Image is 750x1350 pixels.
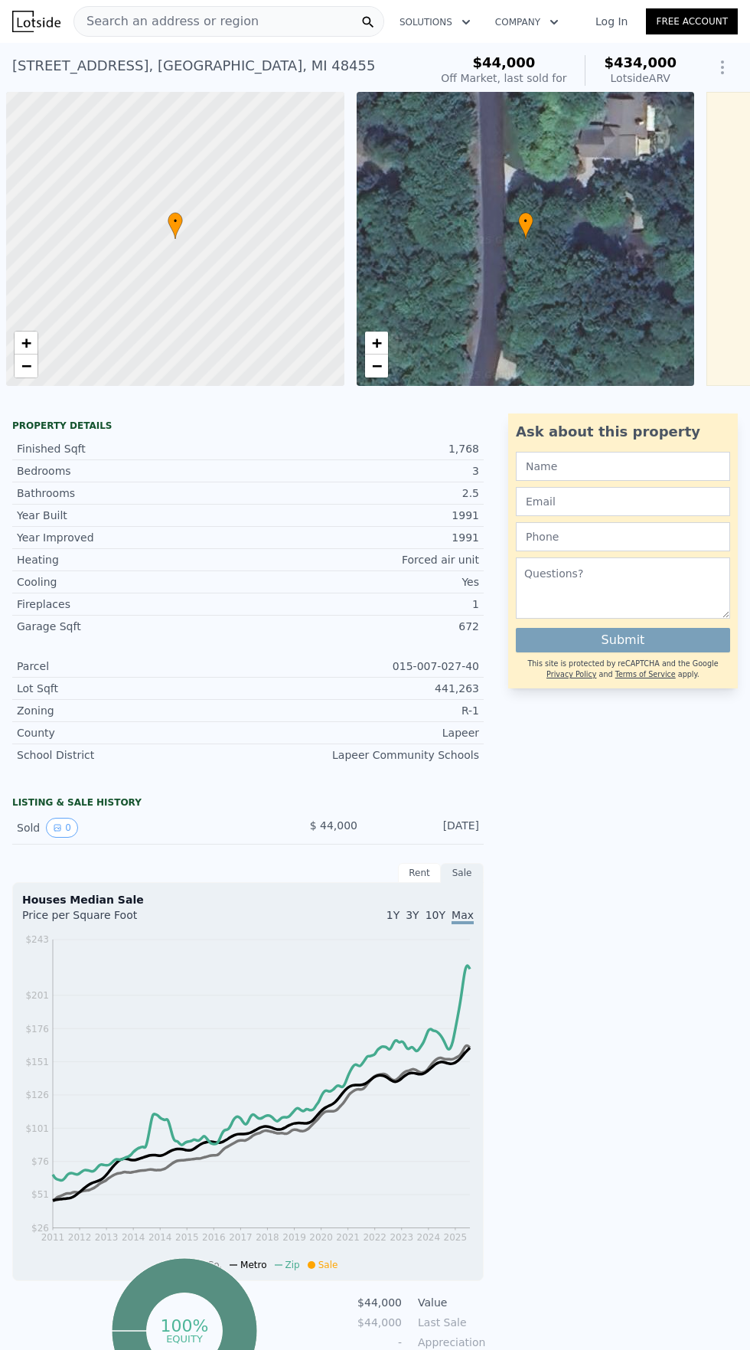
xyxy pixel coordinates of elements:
div: Property details [12,420,484,432]
input: Phone [516,522,730,551]
div: 1,768 [248,441,479,456]
div: County [17,725,248,740]
tspan: 2015 [175,1232,199,1243]
div: Bathrooms [17,485,248,501]
tspan: 2013 [95,1232,119,1243]
tspan: $51 [31,1189,49,1200]
button: Show Options [707,52,738,83]
a: Terms of Service [615,670,676,678]
span: − [371,356,381,375]
button: Submit [516,628,730,652]
div: Forced air unit [248,552,479,567]
div: Zoning [17,703,248,718]
button: Company [483,8,571,36]
div: Yes [248,574,479,590]
div: [DATE] [370,818,479,838]
div: Lotside ARV [604,70,677,86]
tspan: $126 [25,1090,49,1100]
div: Year Improved [17,530,248,545]
span: 3Y [406,909,419,921]
span: • [518,214,533,228]
div: 441,263 [248,681,479,696]
div: 1991 [248,508,479,523]
tspan: $201 [25,990,49,1001]
div: 1 [248,597,479,612]
div: 1991 [248,530,479,545]
td: Value [415,1294,484,1311]
tspan: 2014 [148,1232,172,1243]
tspan: 2017 [229,1232,253,1243]
span: + [371,333,381,352]
tspan: $151 [25,1057,49,1067]
tspan: 2024 [417,1232,441,1243]
a: Privacy Policy [546,670,596,678]
div: • [518,212,533,239]
div: Heating [17,552,248,567]
div: Off Market, last sold for [441,70,566,86]
span: − [21,356,31,375]
tspan: 2025 [444,1232,468,1243]
td: $44,000 [357,1314,403,1331]
div: Lapeer Community Schools [248,747,479,763]
div: School District [17,747,248,763]
div: 672 [248,619,479,634]
div: 015-007-027-40 [248,659,479,674]
tspan: $243 [25,934,49,945]
tspan: equity [166,1332,203,1344]
button: View historical data [46,818,78,838]
a: Zoom out [365,355,388,378]
span: 1Y [386,909,399,921]
div: Lot Sqft [17,681,248,696]
tspan: 2014 [122,1232,145,1243]
tspan: 2022 [363,1232,386,1243]
input: Email [516,487,730,516]
div: This site is protected by reCAPTCHA and the Google and apply. [516,659,730,681]
tspan: 2020 [309,1232,333,1243]
div: Sold [17,818,236,838]
tspan: 2012 [68,1232,92,1243]
div: LISTING & SALE HISTORY [12,796,484,812]
div: Finished Sqft [17,441,248,456]
div: 2.5 [248,485,479,501]
div: Houses Median Sale [22,892,474,907]
div: Cooling [17,574,248,590]
span: $44,000 [472,54,535,70]
div: Sale [441,863,484,883]
div: Year Built [17,508,248,523]
tspan: 2011 [41,1232,65,1243]
div: Parcel [17,659,248,674]
span: $434,000 [604,54,677,70]
tspan: 2018 [256,1232,279,1243]
tspan: $76 [31,1156,49,1167]
a: Zoom in [365,332,388,355]
span: • [168,214,183,228]
span: Search an address or region [74,12,259,31]
input: Name [516,452,730,481]
tspan: 2021 [336,1232,360,1243]
a: Zoom in [15,332,37,355]
span: $ 44,000 [310,819,357,832]
div: Rent [398,863,441,883]
tspan: 2016 [202,1232,226,1243]
div: Fireplaces [17,597,248,612]
a: Free Account [646,8,738,34]
img: Lotside [12,11,60,32]
a: Zoom out [15,355,37,378]
div: Price per Square Foot [22,907,248,932]
tspan: 2019 [282,1232,306,1243]
div: Ask about this property [516,421,730,443]
td: $44,000 [357,1294,403,1311]
tspan: 2023 [390,1232,413,1243]
tspan: $176 [25,1024,49,1035]
tspan: $101 [25,1123,49,1134]
div: R-1 [248,703,479,718]
div: [STREET_ADDRESS] , [GEOGRAPHIC_DATA] , MI 48455 [12,55,375,77]
a: Log In [577,14,646,29]
div: 3 [248,463,479,479]
div: Bedrooms [17,463,248,479]
div: Lapeer [248,725,479,740]
tspan: 100% [161,1316,209,1335]
span: Max [452,909,474,924]
button: Solutions [387,8,483,36]
div: • [168,212,183,239]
